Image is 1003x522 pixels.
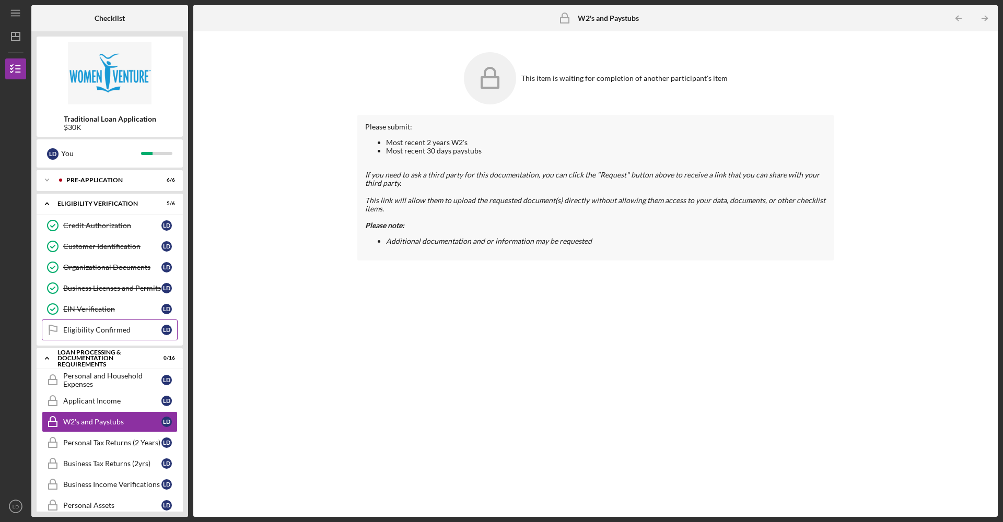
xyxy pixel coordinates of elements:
[5,496,26,517] button: LD
[42,411,178,432] a: W2's and PaystubsLD
[42,319,178,340] a: Eligibility ConfirmedLD
[365,123,826,131] div: Please submit:
[63,284,161,292] div: Business Licenses and Permits
[386,138,826,147] li: Most recent 2 years W2's
[161,283,172,293] div: L D
[161,396,172,406] div: L D
[66,177,149,183] div: Pre-Application
[63,372,161,388] div: Personal and Household Expenses
[42,236,178,257] a: Customer IdentificationLD
[386,236,592,245] em: Additional documentation and or information may be requested
[63,221,161,230] div: Credit Authorization
[42,495,178,516] a: Personal AssetsLD
[156,355,175,361] div: 0 / 16
[161,220,172,231] div: L D
[161,262,172,272] div: L D
[95,14,125,22] b: Checklist
[521,74,728,82] div: This item is waiting for completion of another participant's item
[63,397,161,405] div: Applicant Income
[161,304,172,314] div: L D
[63,242,161,251] div: Customer Identification
[42,370,178,390] a: Personal and Household ExpensesLD
[63,305,161,313] div: EIN Verification
[365,170,820,187] span: If you need to ask a third party for this documentation, you can click the "Request" button above...
[161,479,172,490] div: L D
[47,148,59,160] div: L D
[156,200,175,207] div: 5 / 6
[161,437,172,448] div: L D
[161,417,172,427] div: L D
[42,390,178,411] a: Applicant IncomeLD
[42,278,178,299] a: Business Licenses and PermitsLD
[161,241,172,252] div: L D
[63,263,161,271] div: Organizational Documents
[61,145,141,162] div: You
[63,418,161,426] div: W2's and Paystubs
[42,432,178,453] a: Personal Tax Returns (2 Years)LD
[37,42,183,104] img: Product logo
[42,299,178,319] a: EIN VerificationLD
[42,453,178,474] a: Business Tax Returns (2yrs)LD
[63,480,161,489] div: Business Income Verifications
[63,438,161,447] div: Personal Tax Returns (2 Years)
[578,14,639,22] b: W2's and Paystubs
[161,375,172,385] div: L D
[161,458,172,469] div: L D
[63,326,161,334] div: Eligibility Confirmed
[63,459,161,468] div: Business Tax Returns (2yrs)
[161,500,172,511] div: L D
[42,215,178,236] a: Credit AuthorizationLD
[42,257,178,278] a: Organizational DocumentsLD
[57,200,149,207] div: Eligibility Verification
[365,221,404,230] em: Please note:
[64,115,156,123] b: Traditional Loan Application
[365,196,825,213] span: This link will allow them to upload the requested document(s) directly without allowing them acce...
[156,177,175,183] div: 6 / 6
[161,325,172,335] div: L D
[42,474,178,495] a: Business Income VerificationsLD
[63,501,161,509] div: Personal Assets
[13,504,19,509] text: LD
[57,349,149,367] div: Loan Processing & Documentation Requirements
[386,147,826,155] li: Most recent 30 days paystubs
[64,123,156,132] div: $30K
